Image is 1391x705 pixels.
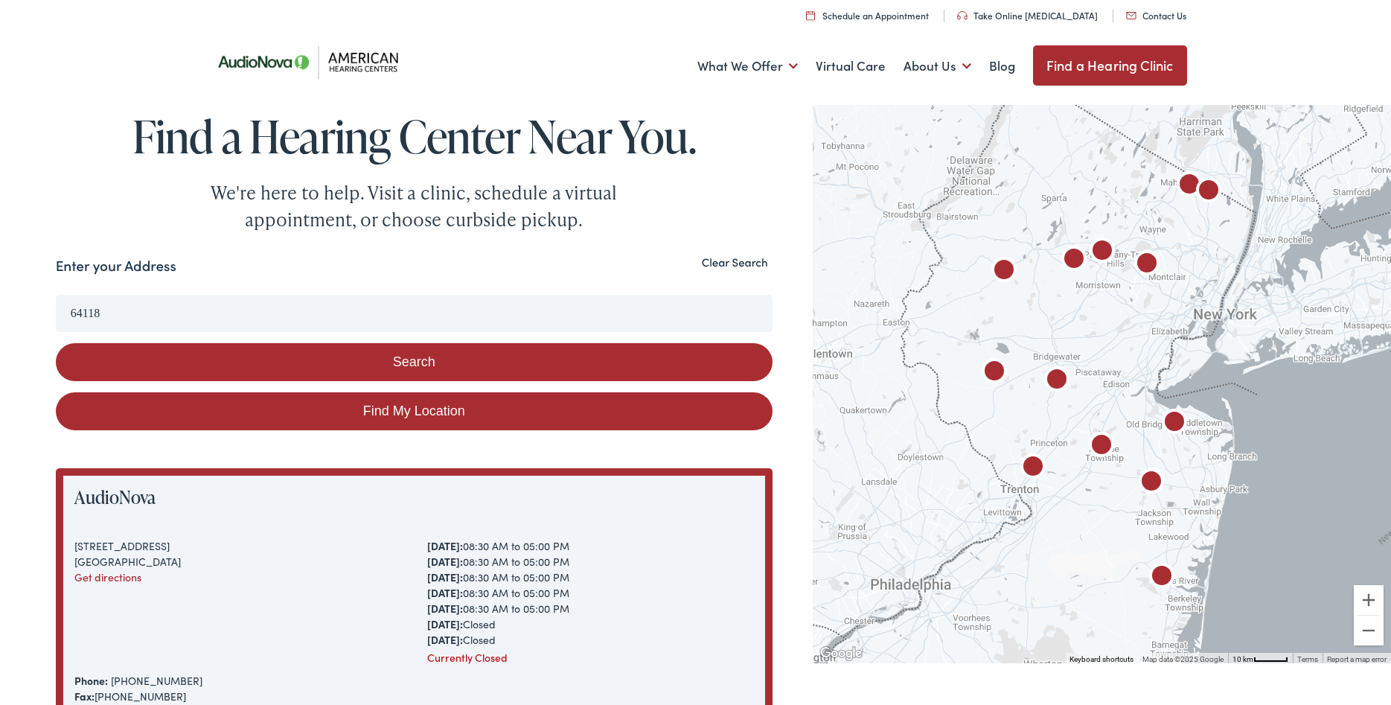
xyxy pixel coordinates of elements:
a: Open this area in Google Maps (opens a new window) [816,644,866,663]
a: Blog [989,39,1015,94]
div: AudioNova [976,355,1012,391]
strong: [DATE]: [427,538,463,553]
button: Search [56,343,773,381]
span: 10 km [1232,655,1253,663]
a: Find My Location [56,392,773,430]
span: Map data ©2025 Google [1142,655,1224,663]
label: Enter your Address [56,255,176,277]
div: AudioNova [1084,429,1119,465]
a: What We Offer [697,39,798,94]
div: AudioNova [1171,168,1207,204]
button: Clear Search [697,255,773,269]
strong: Fax: [74,689,95,704]
div: American Hearing Centers by AudioNova [1056,243,1092,278]
a: Virtual Care [816,39,886,94]
strong: [DATE]: [427,570,463,584]
a: AudioNova [74,485,156,509]
div: AudioNova [1039,363,1075,399]
div: AudioNova [1084,235,1120,270]
strong: [DATE]: [427,632,463,647]
a: About Us [904,39,971,94]
img: utility icon [1126,12,1136,19]
div: 08:30 AM to 05:00 PM 08:30 AM to 05:00 PM 08:30 AM to 05:00 PM 08:30 AM to 05:00 PM 08:30 AM to 0... [427,538,753,648]
strong: [DATE]: [427,616,463,631]
div: AudioNova [1015,450,1051,486]
div: AudioNova [986,254,1022,290]
strong: [DATE]: [427,601,463,616]
div: Currently Closed [427,650,753,666]
img: Google [816,644,866,663]
div: AudioNova [1144,560,1180,596]
button: Zoom out [1354,616,1384,645]
a: Take Online [MEDICAL_DATA] [957,9,1098,22]
div: AudioNova [1191,174,1227,210]
a: Terms [1297,655,1318,663]
a: Get directions [74,570,141,584]
div: We're here to help. Visit a clinic, schedule a virtual appointment, or choose curbside pickup. [176,179,652,233]
strong: [DATE]: [427,585,463,600]
a: [PHONE_NUMBER] [111,673,202,688]
button: Map Scale: 10 km per 43 pixels [1228,653,1293,663]
div: [GEOGRAPHIC_DATA] [74,554,400,570]
button: Zoom in [1354,585,1384,615]
a: Contact Us [1126,9,1186,22]
strong: [DATE]: [427,554,463,569]
a: Schedule an Appointment [806,9,929,22]
div: American Hearing Centers by AudioNova [1129,247,1165,283]
div: AudioNova [1133,465,1169,501]
div: [STREET_ADDRESS] [74,538,400,554]
a: Report a map error [1327,655,1387,663]
a: Find a Hearing Clinic [1033,45,1187,86]
button: Keyboard shortcuts [1069,654,1133,665]
div: [PHONE_NUMBER] [74,689,754,704]
img: utility icon [806,10,815,20]
div: AudioNova [1157,406,1192,441]
img: utility icon [957,11,968,20]
input: Enter your address or zip code [56,295,773,332]
h1: Find a Hearing Center Near You. [56,112,773,161]
strong: Phone: [74,673,108,688]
